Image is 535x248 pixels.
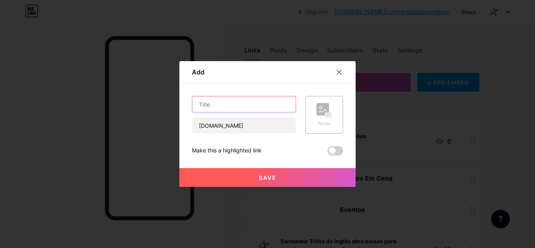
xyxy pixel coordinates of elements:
input: URL [192,118,296,133]
div: Make this a highlighted link [192,146,262,156]
div: Picture [316,121,332,127]
span: Save [259,174,277,181]
input: Title [192,96,296,112]
div: Add [192,67,204,77]
button: Save [179,168,356,187]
